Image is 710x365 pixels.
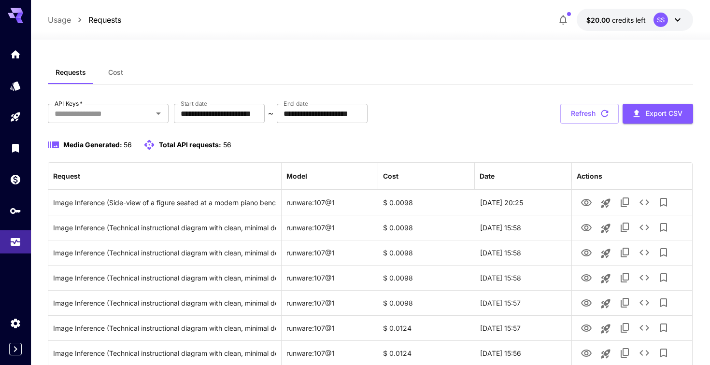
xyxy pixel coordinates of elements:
[223,140,231,149] span: 56
[10,111,21,123] div: Playground
[654,268,673,287] button: Add to library
[286,172,307,180] div: Model
[48,14,71,26] a: Usage
[10,173,21,185] div: Wallet
[159,140,221,149] span: Total API requests:
[282,315,378,340] div: runware:107@1
[53,291,276,315] div: Click to copy prompt
[635,293,654,312] button: See details
[615,193,635,212] button: Copy TaskUUID
[596,194,615,213] button: Launch in playground
[635,218,654,237] button: See details
[577,9,693,31] button: $19.9976SS
[53,266,276,290] div: Click to copy prompt
[480,172,495,180] div: Date
[596,244,615,263] button: Launch in playground
[10,80,21,92] div: Models
[53,215,276,240] div: Click to copy prompt
[10,205,21,217] div: API Keys
[282,215,378,240] div: runware:107@1
[612,16,646,24] span: credits left
[586,16,612,24] span: $20.00
[56,68,86,77] span: Requests
[48,14,121,26] nav: breadcrumb
[475,190,571,215] div: 30 Sep, 2025 20:25
[615,243,635,262] button: Copy TaskUUID
[378,315,475,340] div: $ 0.0124
[475,265,571,290] div: 30 Sep, 2025 15:58
[577,172,602,180] div: Actions
[378,215,475,240] div: $ 0.0098
[577,343,596,363] button: View
[596,344,615,364] button: Launch in playground
[577,318,596,337] button: View
[577,267,596,287] button: View
[282,290,378,315] div: runware:107@1
[623,104,693,124] button: Export CSV
[654,243,673,262] button: Add to library
[654,318,673,337] button: Add to library
[635,343,654,363] button: See details
[63,140,122,149] span: Media Generated:
[577,293,596,312] button: View
[577,242,596,262] button: View
[53,240,276,265] div: Click to copy prompt
[124,140,132,149] span: 56
[635,318,654,337] button: See details
[282,265,378,290] div: runware:107@1
[615,218,635,237] button: Copy TaskUUID
[383,172,398,180] div: Cost
[475,240,571,265] div: 30 Sep, 2025 15:58
[635,193,654,212] button: See details
[586,15,646,25] div: $19.9976
[596,319,615,338] button: Launch in playground
[10,317,21,329] div: Settings
[475,215,571,240] div: 30 Sep, 2025 15:58
[615,293,635,312] button: Copy TaskUUID
[654,218,673,237] button: Add to library
[108,68,123,77] span: Cost
[475,290,571,315] div: 30 Sep, 2025 15:57
[654,293,673,312] button: Add to library
[181,99,207,108] label: Start date
[282,240,378,265] div: runware:107@1
[654,343,673,363] button: Add to library
[596,269,615,288] button: Launch in playground
[615,268,635,287] button: Copy TaskUUID
[378,240,475,265] div: $ 0.0098
[88,14,121,26] a: Requests
[53,316,276,340] div: Click to copy prompt
[635,268,654,287] button: See details
[577,217,596,237] button: View
[9,343,22,355] button: Expand sidebar
[152,107,165,120] button: Open
[596,294,615,313] button: Launch in playground
[10,236,21,248] div: Usage
[378,190,475,215] div: $ 0.0098
[596,219,615,238] button: Launch in playground
[268,108,273,119] p: ~
[10,142,21,154] div: Library
[475,315,571,340] div: 30 Sep, 2025 15:57
[284,99,308,108] label: End date
[654,193,673,212] button: Add to library
[378,290,475,315] div: $ 0.0098
[635,243,654,262] button: See details
[53,172,80,180] div: Request
[653,13,668,27] div: SS
[560,104,619,124] button: Refresh
[577,192,596,212] button: View
[10,48,21,60] div: Home
[615,343,635,363] button: Copy TaskUUID
[55,99,83,108] label: API Keys
[282,190,378,215] div: runware:107@1
[53,190,276,215] div: Click to copy prompt
[615,318,635,337] button: Copy TaskUUID
[378,265,475,290] div: $ 0.0098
